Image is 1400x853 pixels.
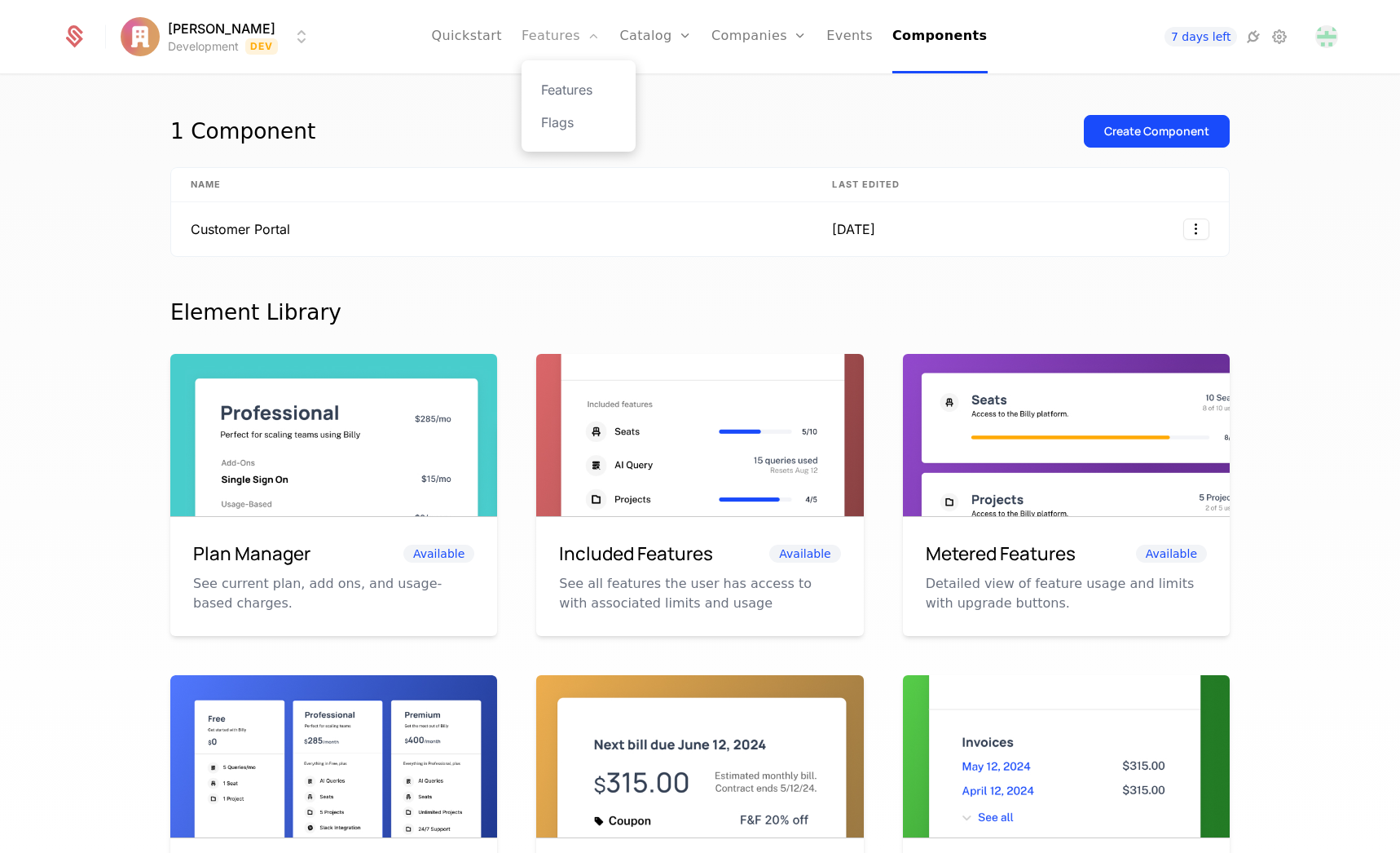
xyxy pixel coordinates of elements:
[926,574,1207,613] p: Detailed view of feature usage and limits with upgrade buttons.
[559,540,713,568] h6: Included Features
[1136,545,1207,563] span: Available
[832,219,907,239] div: [DATE]
[245,38,279,55] span: Dev
[1315,25,1338,48] button: Open user button
[1164,27,1238,46] a: 7 days left
[170,296,1230,329] div: Element Library
[168,19,275,38] span: [PERSON_NAME]
[170,115,315,148] div: 1 Component
[926,540,1076,568] h6: Metered Features
[1084,115,1230,148] button: Create Component
[121,17,160,56] img: Marcin Więcek
[171,168,812,202] th: Name
[193,540,310,568] h6: Plan Manager
[769,545,840,563] span: Available
[168,38,239,55] div: Development
[403,545,474,563] span: Available
[1315,25,1338,48] img: Marcin Więcek
[1183,219,1209,240] button: Select action
[541,80,616,99] a: Features
[1104,123,1209,139] div: Create Component
[812,168,927,202] th: Last edited
[559,574,840,613] p: See all features the user has access to with associated limits and usage
[541,113,616,132] a: Flags
[171,202,812,256] td: Customer Portal
[1244,27,1263,46] a: Integrations
[125,19,311,55] button: Select environment
[193,574,474,613] p: See current plan, add ons, and usage-based charges.
[1270,27,1289,46] a: Settings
